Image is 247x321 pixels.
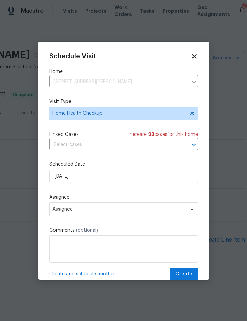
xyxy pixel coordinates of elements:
[189,140,199,149] button: Open
[49,68,198,75] label: Home
[49,227,198,234] label: Comments
[52,110,185,117] span: Home Health Checkup
[49,271,115,278] span: Create and schedule another
[49,194,198,201] label: Assignee
[190,53,198,60] span: Close
[148,132,154,137] span: 23
[76,228,98,233] span: (optional)
[49,140,179,150] input: Select cases
[52,207,186,212] span: Assignee
[49,53,96,60] span: Schedule Visit
[127,131,198,138] span: There are case s for this home
[49,170,198,183] input: M/D/YYYY
[49,161,198,168] label: Scheduled Date
[49,131,79,138] span: Linked Cases
[175,270,192,279] span: Create
[49,98,198,105] label: Visit Type
[170,268,198,281] button: Create
[49,77,188,87] input: Enter in an address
